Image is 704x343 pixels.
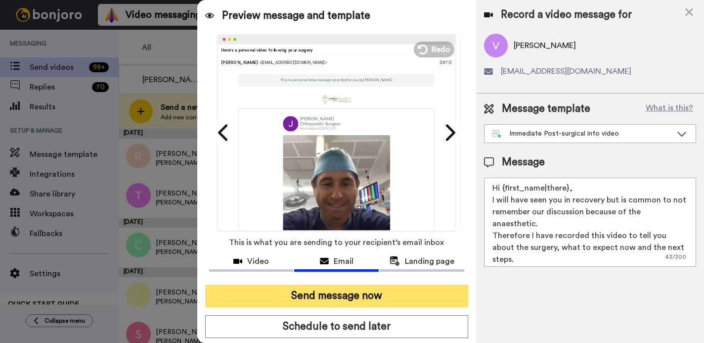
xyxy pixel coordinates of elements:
[300,126,341,131] p: Recorded on [DATE] UTC
[283,116,298,131] img: AATXAJyg8ucWaqR3qXsjqopWeOisTT1W69xcs-1Qe9aC=s96-c
[229,232,444,253] span: This is what you are sending to your recipient’s email inbox
[247,255,269,267] span: Video
[440,59,452,65] div: [DATE]
[300,116,341,121] p: [PERSON_NAME]
[221,59,440,65] div: [PERSON_NAME]
[643,101,696,116] button: What is this?
[334,255,353,267] span: Email
[502,155,545,170] span: Message
[283,135,390,242] img: 9k=
[280,78,393,83] p: This is a personal video message recorded for you by [PERSON_NAME]
[321,94,352,105] img: a97285ef-e72e-44f2-b1ca-7aeecc5a3e77
[300,121,341,126] p: Orthopaedic Surgeon
[205,315,468,338] button: Schedule to send later
[502,101,590,116] span: Message template
[405,255,454,267] span: Landing page
[492,130,502,138] img: nextgen-template.svg
[484,178,696,267] textarea: Hi {first_name|there}, I will have seen you in recovery but is common to not remember our discuss...
[492,129,672,139] div: Immediate Post-surgical info video
[501,65,631,77] span: [EMAIL_ADDRESS][DOMAIN_NAME]
[205,285,468,307] button: Send message now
